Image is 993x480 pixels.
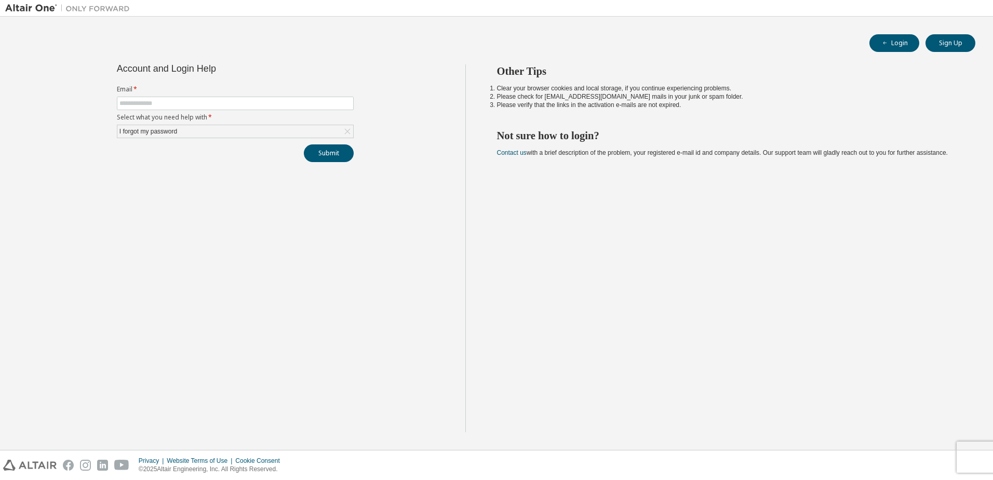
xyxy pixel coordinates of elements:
div: Privacy [139,457,167,465]
img: facebook.svg [63,460,74,471]
div: Website Terms of Use [167,457,235,465]
h2: Other Tips [497,64,957,78]
h2: Not sure how to login? [497,129,957,142]
div: I forgot my password [118,126,179,137]
img: youtube.svg [114,460,129,471]
li: Please check for [EMAIL_ADDRESS][DOMAIN_NAME] mails in your junk or spam folder. [497,92,957,101]
span: with a brief description of the problem, your registered e-mail id and company details. Our suppo... [497,149,948,156]
button: Sign Up [925,34,975,52]
label: Select what you need help with [117,113,354,122]
button: Submit [304,144,354,162]
p: © 2025 Altair Engineering, Inc. All Rights Reserved. [139,465,286,474]
div: I forgot my password [117,125,353,138]
div: Cookie Consent [235,457,286,465]
img: instagram.svg [80,460,91,471]
li: Clear your browser cookies and local storage, if you continue experiencing problems. [497,84,957,92]
button: Login [869,34,919,52]
a: Contact us [497,149,527,156]
img: altair_logo.svg [3,460,57,471]
img: linkedin.svg [97,460,108,471]
label: Email [117,85,354,94]
img: Altair One [5,3,135,14]
li: Please verify that the links in the activation e-mails are not expired. [497,101,957,109]
div: Account and Login Help [117,64,306,73]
